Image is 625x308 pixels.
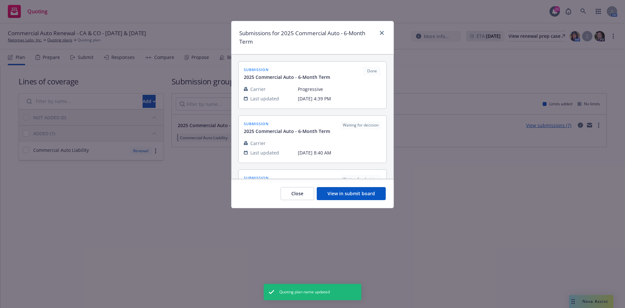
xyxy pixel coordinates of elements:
span: submission [244,67,330,72]
span: 2025 Commercial Auto - 6-Month Term [244,74,330,81]
span: Progressive [298,86,381,93]
a: close [378,29,386,37]
span: Done [366,68,379,74]
span: Carrier [250,86,266,93]
span: [DATE] 8:40 AM [298,149,381,156]
span: 2025 Commercial Auto - 6-Month Term [244,128,330,135]
span: submission [244,121,330,126]
span: Carrier [250,140,266,147]
span: Waiting for decision [343,176,379,182]
span: Quoting plan name updated [279,289,330,295]
span: [DATE] 4:39 PM [298,95,381,102]
h1: Submissions for 2025 Commercial Auto - 6-Month Term [239,29,375,46]
button: Close [281,187,314,200]
span: Last updated [250,95,279,102]
button: View in submit board [317,187,386,200]
span: submission [244,175,330,181]
span: Waiting for decision [343,122,379,128]
span: Last updated [250,149,279,156]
